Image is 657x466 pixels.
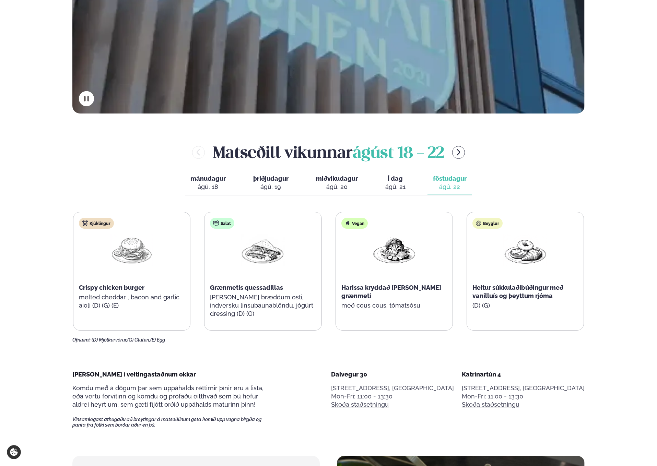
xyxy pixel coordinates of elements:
[72,371,196,378] span: [PERSON_NAME] í veitingastaðnum okkar
[316,183,358,191] div: ágú. 20
[210,293,316,318] p: [PERSON_NAME] bræddum osti, indversku linsubaunablöndu, jógúrt dressing (D) (G)
[380,172,411,194] button: Í dag ágú. 21
[241,234,285,266] img: Quesadilla.png
[79,293,185,310] p: melted cheddar , bacon and garlic aioli (D) (G) (E)
[316,175,358,182] span: miðvikudagur
[310,172,363,194] button: miðvikudagur ágú. 20
[385,175,406,183] span: Í dag
[472,284,563,299] span: Heitur súkkulaðibúðingur með vanilluís og þeyttum rjóma
[345,220,350,226] img: Vegan.svg
[79,218,114,229] div: Kjúklingur
[472,218,503,229] div: Beyglur
[190,175,226,182] span: mánudagur
[462,401,519,409] a: Skoða staðsetningu
[248,172,294,194] button: þriðjudagur ágú. 19
[372,234,416,266] img: Vegan.png
[72,384,263,408] span: Komdu með á dögum þar sem uppáhalds réttirnir þínir eru á lista, eða vertu forvitinn og komdu og ...
[150,337,165,343] span: (E) Egg
[433,183,467,191] div: ágú. 22
[353,146,444,161] span: ágúst 18 - 22
[7,445,21,459] a: Cookie settings
[331,370,454,379] div: Dalvegur 30
[331,384,454,392] p: [STREET_ADDRESS], [GEOGRAPHIC_DATA]
[82,220,88,226] img: chicken.svg
[110,234,154,266] img: Hamburger.png
[341,284,441,299] span: Harissa kryddað [PERSON_NAME] grænmeti
[92,337,127,343] span: (D) Mjólkurvörur,
[331,392,454,401] div: Mon-Fri: 11:00 - 13:30
[210,218,234,229] div: Salat
[72,417,273,428] span: Vinsamlegast athugaðu að breytingar á matseðlinum geta komið upp vegna birgða og panta frá fólki ...
[190,183,226,191] div: ágú. 18
[72,337,91,343] span: Ofnæmi:
[385,183,406,191] div: ágú. 21
[427,172,472,194] button: föstudagur ágú. 22
[331,401,389,409] a: Skoða staðsetningu
[192,146,205,159] button: menu-btn-left
[433,175,467,182] span: föstudagur
[210,284,283,291] span: Grænmetis quessadillas
[341,301,447,310] p: með cous cous, tómatsósu
[452,146,465,159] button: menu-btn-right
[253,183,289,191] div: ágú. 19
[462,384,585,392] p: [STREET_ADDRESS], [GEOGRAPHIC_DATA]
[213,141,444,163] h2: Matseðill vikunnar
[503,234,547,266] img: Croissant.png
[341,218,368,229] div: Vegan
[127,337,150,343] span: (G) Glúten,
[213,220,219,226] img: salad.svg
[476,220,481,226] img: bagle-new-16px.svg
[462,370,585,379] div: Katrínartún 4
[185,172,231,194] button: mánudagur ágú. 18
[79,284,144,291] span: Crispy chicken burger
[253,175,289,182] span: þriðjudagur
[462,392,585,401] div: Mon-Fri: 11:00 - 13:30
[472,301,578,310] p: (D) (G)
